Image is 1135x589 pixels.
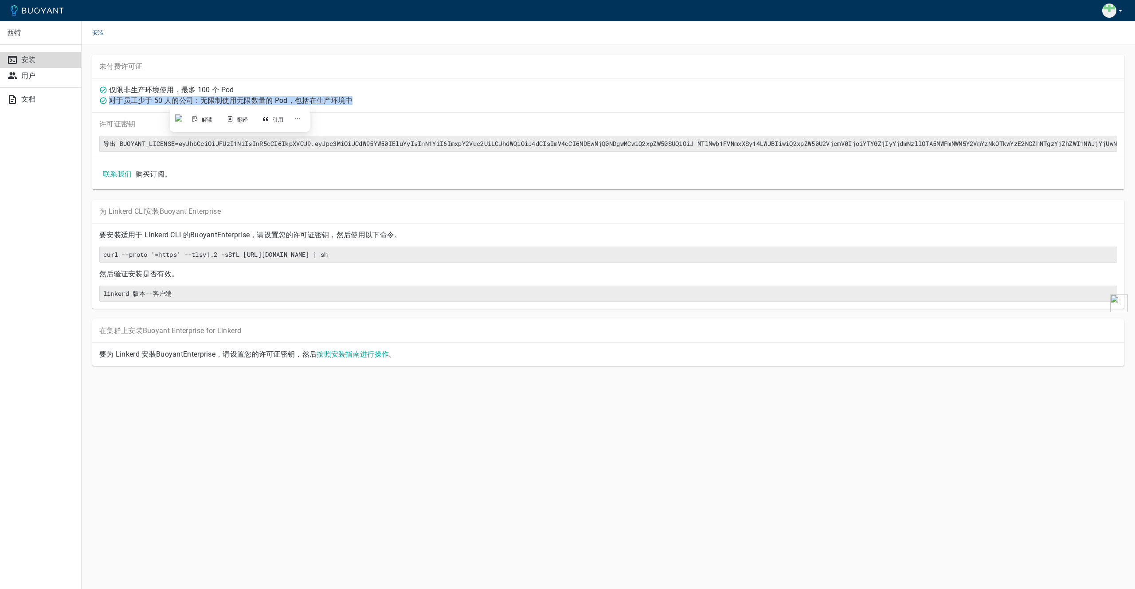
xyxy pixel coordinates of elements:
[160,207,221,216] font: Buoyant Enterprise
[103,290,1113,298] h6: linkerd 版本--客户端
[109,86,234,94] font: 仅限非生产环境使用，最多 100 个 Pod
[1102,4,1116,18] img: jl_2127@126.com
[145,207,160,216] font: 安装
[103,251,1113,259] h6: curl --proto '=https' --tlsv1.2 -sSfL [URL][DOMAIN_NAME] | sh
[99,270,179,278] font: 然后验证安装是否有效。
[156,350,183,358] font: Buoyant
[7,28,22,37] font: 西特
[143,326,241,335] font: Buoyant Enterprise for Linkerd
[21,71,36,80] font: 用户
[128,326,143,335] font: 安装
[103,170,132,178] font: 联系我们
[217,231,401,239] font: Enterprise，请设置您的许可证密钥，然后使用以下命令。
[103,289,172,298] font: linkerd 版本--客户端
[190,231,217,239] font: Buoyant
[21,55,36,64] font: 安装
[389,350,396,358] font: 。
[99,207,145,216] font: 为 Linkerd CLI
[109,96,352,105] font: 对于员工少于 50 人的公司：无限制使用无限数量的 Pod，包括在生产环境中
[99,231,190,239] font: 要安装适用于 Linkerd CLI 的
[99,62,143,71] font: 未付费许可证
[103,140,1113,148] h6: 导出 BUOYANT_LICENSE=eyJhbGciOiJFUzI1NiIsInR5cCI6IkpXVCJ9.eyJpc3MiOiJCdW95YW50IEluYyIsInN1YiI6ImxpY...
[99,166,136,182] button: 联系我们
[136,170,172,178] font: 购买订阅。
[99,120,136,128] font: 许可证密钥
[183,350,317,358] font: Enterprise，请设置您的许可证密钥，然后
[92,29,104,36] font: 安装
[317,350,389,358] a: 按照安装指南进行操作
[103,250,328,259] font: curl --proto '=https' --tlsv1.2 -sSfL [URL][DOMAIN_NAME] | sh
[21,95,36,103] font: 文档
[99,326,128,335] font: 在集群上
[99,350,156,358] font: 要为 Linkerd 安装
